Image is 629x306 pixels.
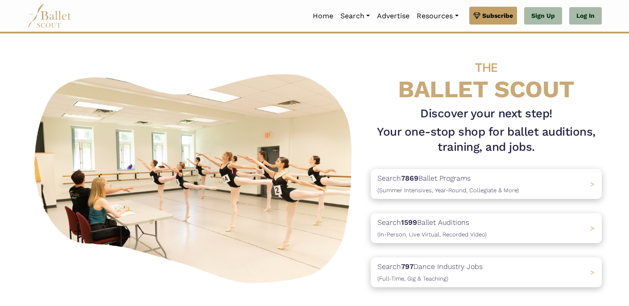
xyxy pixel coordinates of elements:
[569,7,602,25] a: Log In
[401,218,417,227] b: 1599
[475,60,497,75] span: THE
[469,7,517,25] a: Subscribe
[377,173,519,195] p: Search Ballet Programs
[371,257,602,287] a: Search797Dance Industry Jobs(Full-Time, Gig & Teaching) >
[473,11,480,21] img: gem.svg
[27,64,364,289] img: A group of ballerinas talking to each other in a ballet studio
[377,275,448,282] span: (Full-Time, Gig & Teaching)
[482,11,513,21] span: Subscribe
[371,51,602,103] h4: BALLET SCOUT
[371,169,602,199] a: Search7869Ballet Programs(Summer Intensives, Year-Round, Collegiate & More)>
[373,7,413,25] a: Advertise
[377,261,483,284] p: Search Dance Industry Jobs
[377,217,487,240] p: Search Ballet Auditions
[524,7,562,25] a: Sign Up
[590,180,595,188] span: >
[309,7,337,25] a: Home
[413,7,462,25] a: Resources
[371,106,602,121] h3: Discover your next step!
[371,213,602,243] a: Search1599Ballet Auditions(In-Person, Live Virtual, Recorded Video) >
[371,124,602,155] h1: Your one-stop shop for ballet auditions, training, and jobs.
[401,174,418,182] b: 7869
[590,224,595,232] span: >
[377,187,519,194] span: (Summer Intensives, Year-Round, Collegiate & More)
[590,268,595,277] span: >
[337,7,373,25] a: Search
[401,262,414,271] b: 797
[377,231,487,238] span: (In-Person, Live Virtual, Recorded Video)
